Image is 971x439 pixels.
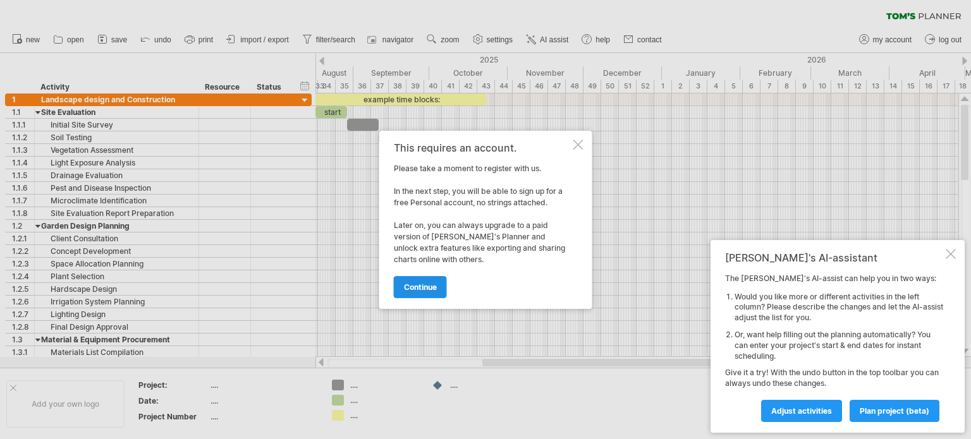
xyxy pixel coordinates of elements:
a: plan project (beta) [850,400,939,422]
span: Adjust activities [771,406,832,416]
a: Adjust activities [761,400,842,422]
li: Would you like more or different activities in the left column? Please describe the changes and l... [735,292,943,323]
li: Or, want help filling out the planning automatically? You can enter your project's start & end da... [735,330,943,361]
div: This requires an account. [394,142,571,153]
span: plan project (beta) [860,406,929,416]
div: [PERSON_NAME]'s AI-assistant [725,251,943,264]
div: Please take a moment to register with us. In the next step, you will be able to sign up for a fre... [394,142,571,298]
div: The [PERSON_NAME]'s AI-assist can help you in two ways: Give it a try! With the undo button in th... [725,274,943,421]
a: continue [394,276,447,298]
span: continue [404,282,437,292]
